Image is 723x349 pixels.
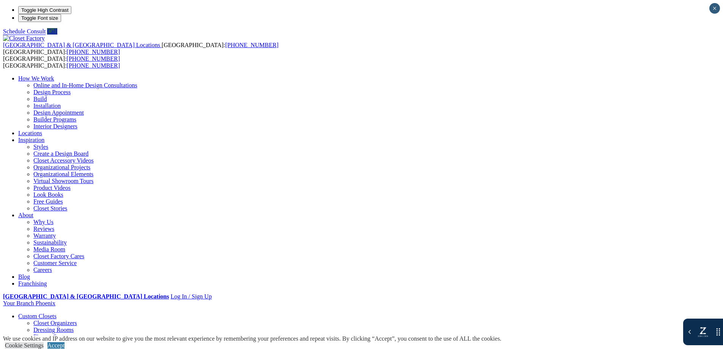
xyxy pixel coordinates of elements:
a: Closet Organizers [33,320,77,326]
a: Closet Accessory Videos [33,157,94,164]
a: Closet Stories [33,205,67,212]
span: Toggle High Contrast [21,7,68,13]
a: Media Room [33,246,65,253]
span: Toggle Font size [21,15,58,21]
a: Online and In-Home Design Consultations [33,82,137,88]
span: Phoenix [35,300,55,306]
a: Interior Designers [33,123,77,129]
a: Design Appointment [33,109,84,116]
a: Cookie Settings [5,342,44,349]
a: Call [47,28,57,35]
a: Customer Service [33,260,77,266]
a: Sustainability [33,239,67,246]
a: Builder Programs [33,116,76,123]
a: Schedule Consult [3,28,46,35]
a: [PHONE_NUMBER] [67,49,120,55]
a: [GEOGRAPHIC_DATA] & [GEOGRAPHIC_DATA] Locations [3,293,169,300]
a: [PHONE_NUMBER] [225,42,278,48]
a: Free Guides [33,198,63,205]
span: [GEOGRAPHIC_DATA]: [GEOGRAPHIC_DATA]: [3,55,120,69]
div: We use cookies and IP address on our website to give you the most relevant experience by remember... [3,335,501,342]
a: Virtual Showroom Tours [33,178,94,184]
a: Careers [33,267,52,273]
a: Product Videos [33,185,71,191]
a: Dressing Rooms [33,327,74,333]
a: Blog [18,273,30,280]
a: Organizational Elements [33,171,93,177]
a: Reviews [33,226,54,232]
a: Why Us [33,219,54,225]
span: [GEOGRAPHIC_DATA]: [GEOGRAPHIC_DATA]: [3,42,279,55]
a: About [18,212,33,218]
a: Organizational Projects [33,164,90,171]
a: Custom Closets [18,313,57,319]
a: [PHONE_NUMBER] [67,55,120,62]
a: Closet Factory Cares [33,253,84,259]
a: [PHONE_NUMBER] [67,62,120,69]
a: Log In / Sign Up [170,293,211,300]
img: Closet Factory [3,35,45,42]
a: Styles [33,144,48,150]
span: [GEOGRAPHIC_DATA] & [GEOGRAPHIC_DATA] Locations [3,42,160,48]
a: [GEOGRAPHIC_DATA] & [GEOGRAPHIC_DATA] Locations [3,42,162,48]
a: Locations [18,130,42,136]
span: Your Branch [3,300,34,306]
a: Franchising [18,280,47,287]
a: Look Books [33,191,63,198]
a: Your Branch Phoenix [3,300,55,306]
a: Warranty [33,232,56,239]
a: Design Process [33,89,71,95]
a: How We Work [18,75,54,82]
button: Toggle Font size [18,14,61,22]
a: Inspiration [18,137,44,143]
a: Installation [33,103,61,109]
a: Accept [47,342,65,349]
a: Create a Design Board [33,150,88,157]
a: Finesse Systems [33,333,73,340]
button: Toggle High Contrast [18,6,71,14]
a: Build [33,96,47,102]
button: Close [709,3,720,14]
